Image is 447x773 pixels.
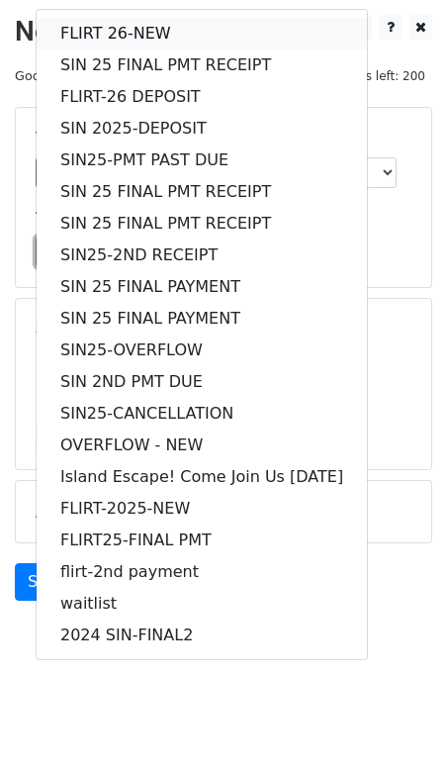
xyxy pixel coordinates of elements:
[37,49,367,81] a: SIN 25 FINAL PMT RECEIPT
[37,145,367,176] a: SIN25-PMT PAST DUE
[37,303,367,335] a: SIN 25 FINAL PAYMENT
[37,240,367,271] a: SIN25-2ND RECEIPT
[37,493,367,525] a: FLIRT-2025-NEW
[37,18,367,49] a: FLIRT 26-NEW
[37,588,367,620] a: waitlist
[37,113,367,145] a: SIN 2025-DEPOSIT
[37,430,367,461] a: OVERFLOW - NEW
[37,81,367,113] a: FLIRT-26 DEPOSIT
[37,398,367,430] a: SIN25-CANCELLATION
[37,556,367,588] a: flirt-2nd payment
[37,335,367,366] a: SIN25-OVERFLOW
[37,271,367,303] a: SIN 25 FINAL PAYMENT
[37,525,367,556] a: FLIRT25-FINAL PMT
[15,68,153,83] small: Google Sheet:
[15,15,432,48] h2: New Campaign
[37,208,367,240] a: SIN 25 FINAL PMT RECEIPT
[348,678,447,773] iframe: Chat Widget
[37,176,367,208] a: SIN 25 FINAL PMT RECEIPT
[37,366,367,398] a: SIN 2ND PMT DUE
[37,461,367,493] a: Island Escape! Come Join Us [DATE]
[15,563,80,601] a: Send
[37,620,367,651] a: 2024 SIN-FINAL2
